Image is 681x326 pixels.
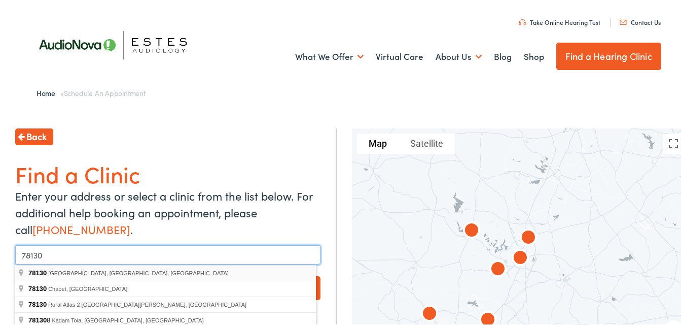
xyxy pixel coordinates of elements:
[524,36,544,74] a: Shop
[32,219,130,235] a: [PHONE_NUMBER]
[28,299,47,306] span: 78130
[28,283,47,290] span: 78130
[52,315,203,321] span: Kadam Tola, [GEOGRAPHIC_DATA], [GEOGRAPHIC_DATA]
[28,267,47,275] span: 78130
[15,243,320,263] input: Enter a location
[15,185,320,236] p: Enter your address or select a clinic from the list below. For additional help booking an appoint...
[15,158,320,185] h1: Find a Clinic
[519,17,526,23] img: utility icon
[519,16,600,24] a: Take Online Hearing Test
[620,16,661,24] a: Contact Us
[26,127,47,141] span: Back
[295,36,364,74] a: What We Offer
[37,86,146,96] span: »
[556,41,661,68] a: Find a Hearing Clinic
[28,314,47,322] span: 78130
[48,300,246,306] span: Rural Atlas 2 [GEOGRAPHIC_DATA][PERSON_NAME], [GEOGRAPHIC_DATA]
[64,86,146,96] span: Schedule an Appointment
[399,132,455,152] button: Show satellite imagery
[37,86,60,96] a: Home
[376,36,423,74] a: Virtual Care
[436,36,482,74] a: About Us
[48,284,127,290] span: Chapet, [GEOGRAPHIC_DATA]
[494,36,512,74] a: Blog
[28,314,52,322] span: 8
[357,132,399,152] button: Show street map
[48,268,229,274] span: [GEOGRAPHIC_DATA], [GEOGRAPHIC_DATA], [GEOGRAPHIC_DATA]
[620,18,627,23] img: utility icon
[15,126,53,143] a: Back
